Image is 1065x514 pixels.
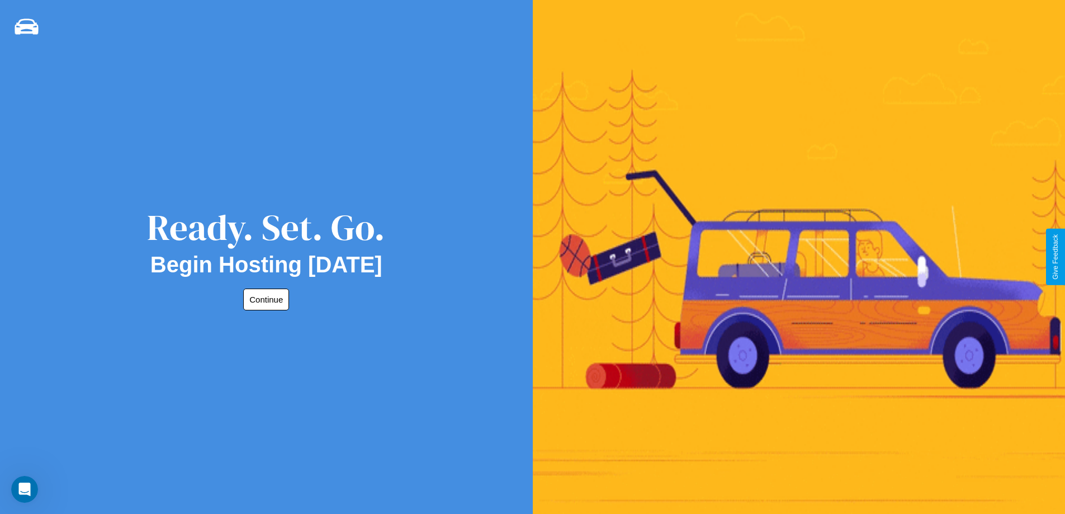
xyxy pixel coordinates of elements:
[147,202,385,252] div: Ready. Set. Go.
[1052,234,1059,280] div: Give Feedback
[11,476,38,503] iframe: Intercom live chat
[150,252,382,277] h2: Begin Hosting [DATE]
[243,289,289,310] button: Continue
